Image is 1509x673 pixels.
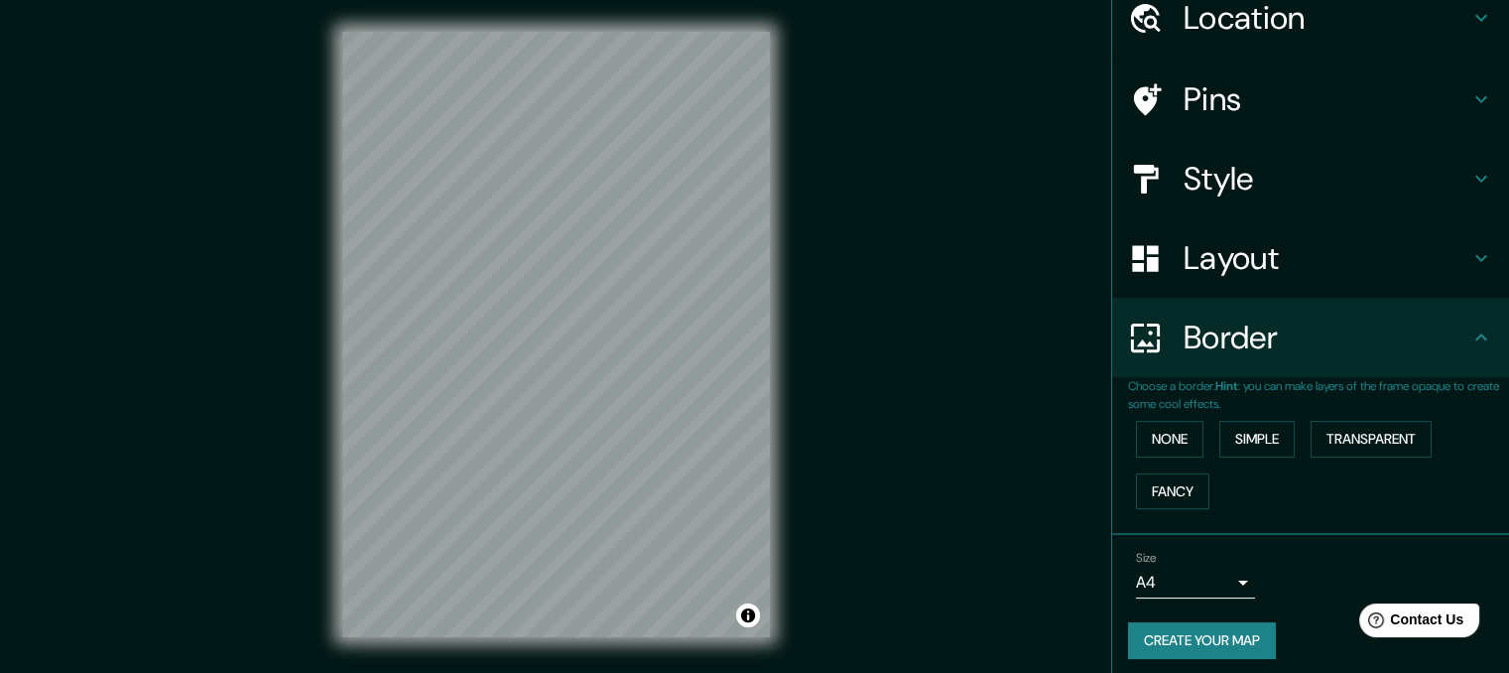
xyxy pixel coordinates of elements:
div: Style [1112,139,1509,218]
div: Pins [1112,60,1509,139]
iframe: Help widget launcher [1332,596,1487,651]
div: A4 [1136,567,1255,599]
b: Hint [1215,378,1238,394]
h4: Pins [1184,79,1469,119]
h4: Border [1184,318,1469,357]
p: Choose a border. : you can make layers of the frame opaque to create some cool effects. [1128,377,1509,413]
h4: Style [1184,159,1469,199]
label: Size [1136,550,1157,567]
button: Simple [1219,421,1295,458]
div: Border [1112,298,1509,377]
h4: Layout [1184,238,1469,278]
div: Layout [1112,218,1509,298]
button: Fancy [1136,473,1209,510]
button: Transparent [1311,421,1432,458]
canvas: Map [342,32,770,637]
button: None [1136,421,1203,458]
button: Toggle attribution [736,604,760,627]
button: Create your map [1128,622,1276,659]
